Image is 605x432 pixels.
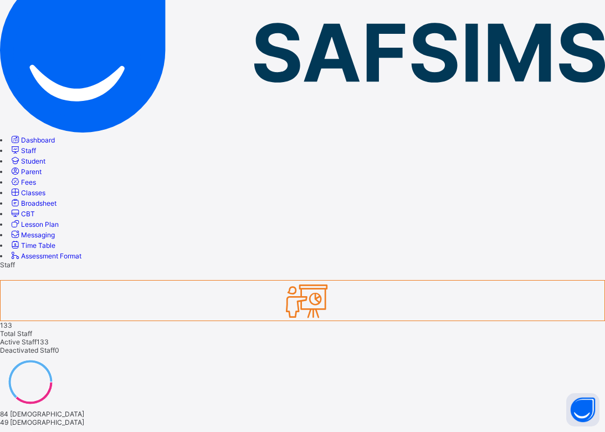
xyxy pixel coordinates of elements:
[566,393,599,426] button: Open asap
[9,146,36,155] a: Staff
[9,199,57,207] a: Broadsheet
[9,136,55,144] a: Dashboard
[55,346,59,354] span: 0
[9,220,59,228] a: Lesson Plan
[21,199,57,207] span: Broadsheet
[9,189,45,197] a: Classes
[21,189,45,197] span: Classes
[21,146,36,155] span: Staff
[21,210,35,218] span: CBT
[37,338,49,346] span: 133
[21,136,55,144] span: Dashboard
[21,241,55,250] span: Time Table
[21,220,59,228] span: Lesson Plan
[9,210,35,218] a: CBT
[9,252,81,260] a: Assessment Format
[21,178,36,186] span: Fees
[9,167,42,176] a: Parent
[21,252,81,260] span: Assessment Format
[21,231,55,239] span: Messaging
[10,418,84,426] span: [DEMOGRAPHIC_DATA]
[21,167,42,176] span: Parent
[9,157,45,165] a: Student
[21,157,45,165] span: Student
[9,241,55,250] a: Time Table
[10,410,84,418] span: [DEMOGRAPHIC_DATA]
[9,178,36,186] a: Fees
[9,231,55,239] a: Messaging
